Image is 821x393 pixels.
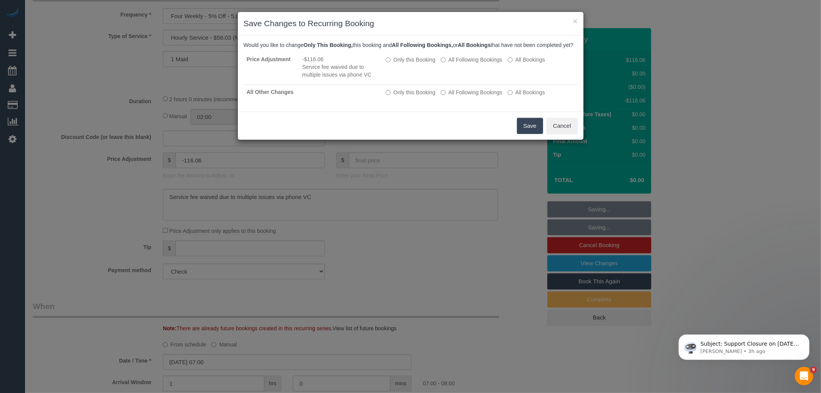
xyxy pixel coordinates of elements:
b: All Following Bookings, [392,42,453,48]
strong: All Other Changes [247,89,294,95]
button: Save [517,118,543,134]
input: All Bookings [508,57,513,62]
label: All other bookings in the series will remain the same. [386,56,435,64]
input: All Following Bookings [441,57,446,62]
input: All Following Bookings [441,90,446,95]
input: Only this Booking [386,57,391,62]
label: All bookings that have not been completed yet will be changed. [508,56,545,64]
span: 9 [811,367,817,373]
iframe: Intercom live chat [795,367,813,385]
iframe: Intercom notifications message [667,318,821,372]
label: All other bookings in the series will remain the same. [386,89,435,96]
label: This and all the bookings after it will be changed. [441,89,502,96]
button: × [573,17,577,25]
strong: Price Adjustment [247,56,291,62]
li: -$116.06 [302,55,380,63]
label: All bookings that have not been completed yet will be changed. [508,89,545,96]
button: Cancel [547,118,578,134]
input: All Bookings [508,90,513,95]
label: This and all the bookings after it will be changed. [441,56,502,64]
p: Would you like to change this booking and or that have not been completed yet? [244,41,578,49]
li: Service fee waived due to multiple issues via phone VC [302,63,380,79]
b: All Bookings [458,42,491,48]
h3: Save Changes to Recurring Booking [244,18,578,29]
b: Only This Booking, [304,42,353,48]
input: Only this Booking [386,90,391,95]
